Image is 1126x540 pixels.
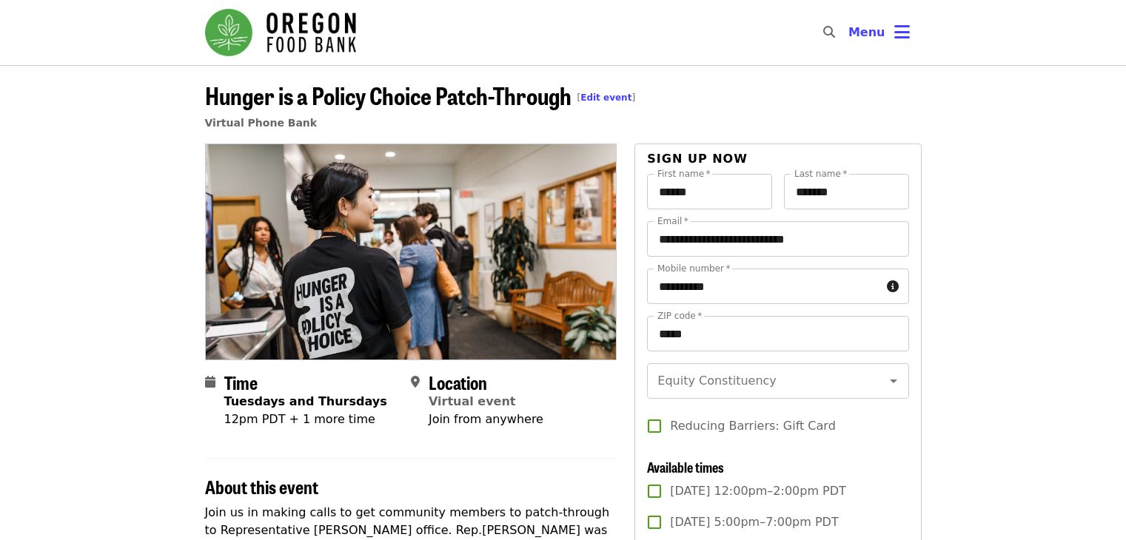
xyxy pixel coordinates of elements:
span: Time [224,369,258,395]
i: circle-info icon [887,280,899,294]
img: Oregon Food Bank - Home [205,9,356,56]
button: Toggle account menu [837,15,922,50]
label: ZIP code [657,311,702,320]
label: First name [657,169,711,178]
span: Reducing Barriers: Gift Card [670,417,835,435]
label: Email [657,217,688,226]
i: calendar icon [205,375,215,389]
span: Available times [647,457,724,476]
span: Join from anywhere [429,412,543,426]
input: Last name [784,174,909,209]
i: map-marker-alt icon [411,375,420,389]
strong: Tuesdays and Thursdays [224,394,387,408]
div: 12pm PDT + 1 more time [224,411,387,428]
i: search icon [823,25,835,39]
input: Email [647,221,908,257]
input: Search [844,15,856,50]
span: Sign up now [647,152,748,166]
label: Last name [794,169,847,178]
span: [DATE] 5:00pm–7:00pm PDT [670,513,838,531]
button: Open [883,371,904,391]
a: Virtual Phone Bank [205,117,318,129]
i: bars icon [894,21,910,43]
input: First name [647,174,772,209]
span: Hunger is a Policy Choice Patch-Through [205,78,636,112]
input: Mobile number [647,269,880,304]
a: Edit event [580,92,631,103]
img: Hunger is a Policy Choice Patch-Through organized by Oregon Food Bank [206,144,617,359]
label: Mobile number [657,264,730,273]
span: About this event [205,473,318,499]
span: Menu [848,25,885,39]
span: Location [429,369,487,395]
input: ZIP code [647,316,908,351]
a: Virtual event [429,394,516,408]
span: [ ] [577,92,636,103]
span: [DATE] 12:00pm–2:00pm PDT [670,482,846,500]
